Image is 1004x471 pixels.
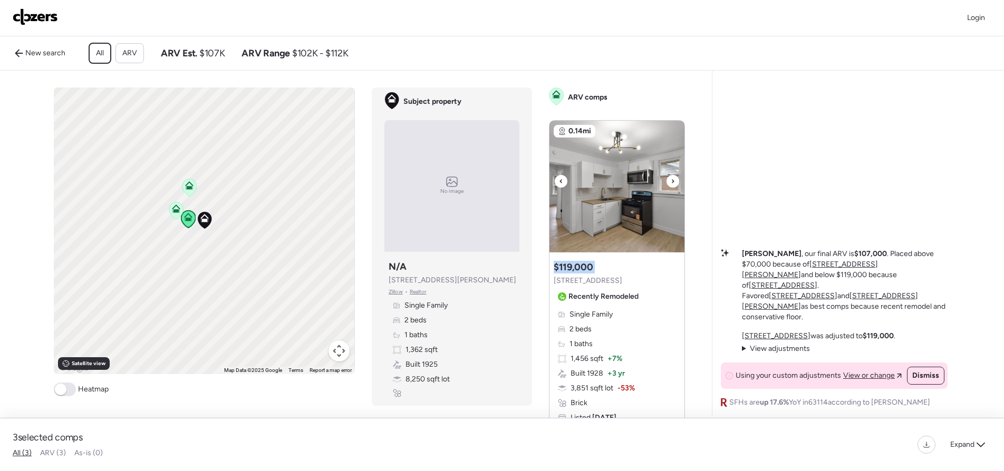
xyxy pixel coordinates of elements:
[843,370,895,381] span: View or change
[554,276,622,286] span: [STREET_ADDRESS]
[742,331,895,341] p: was adjusted to .
[967,13,985,22] span: Login
[591,413,616,422] span: [DATE]
[404,330,428,340] span: 1 baths
[242,47,290,60] span: ARV Range
[568,291,639,302] span: Recently Remodeled
[863,331,894,340] strong: $119,000
[406,345,438,355] span: 1,362 sqft
[950,439,974,450] span: Expand
[13,448,32,457] span: All (3)
[760,398,789,407] span: up 17.6%
[78,384,109,395] span: Heatmap
[404,300,448,311] span: Single Family
[750,344,810,353] span: View adjustments
[405,288,408,296] span: •
[13,8,58,25] img: Logo
[224,367,282,373] span: Map Data ©2025 Google
[854,249,887,258] strong: $107,000
[56,360,91,374] img: Google
[13,431,83,444] span: 3 selected comps
[74,448,103,457] span: As-is (0)
[404,315,427,326] span: 2 beds
[742,260,878,279] a: [STREET_ADDRESS][PERSON_NAME]
[571,383,613,394] span: 3,851 sqft lot
[843,370,902,381] a: View or change
[56,360,91,374] a: Open this area in Google Maps (opens a new window)
[96,48,104,58] span: All
[389,288,403,296] span: Zillow
[310,367,352,373] a: Report a map error
[122,48,137,58] span: ARV
[571,368,603,379] span: Built 1928
[617,383,635,394] span: -53%
[568,126,591,136] span: 0.14mi
[406,374,450,385] span: 8,250 sqft lot
[569,339,593,349] span: 1 baths
[329,340,350,361] button: Map camera controls
[199,47,225,60] span: $107K
[769,291,837,300] a: [STREET_ADDRESS]
[729,397,930,408] span: SFHs are YoY in 63114 according to [PERSON_NAME]
[72,359,105,368] span: Satellite view
[569,309,613,320] span: Single Family
[288,367,303,373] a: Terms (opens in new tab)
[607,354,622,364] span: + 7%
[568,92,607,103] span: ARV comps
[440,187,464,195] span: No image
[571,398,587,408] span: Brick
[406,359,438,370] span: Built 1925
[292,47,348,60] span: $102K - $112K
[389,260,407,273] h3: N/A
[742,249,948,322] p: , our final ARV is . Placed above $70,000 because of and below $119,000 because of . Favored and ...
[607,368,625,379] span: + 3 yr
[569,324,592,335] span: 2 beds
[742,291,918,311] a: [STREET_ADDRESS][PERSON_NAME]
[571,354,603,364] span: 1,456 sqft
[25,48,65,58] span: New search
[410,288,427,296] span: Realtor
[742,331,810,340] a: [STREET_ADDRESS]
[8,45,72,62] a: New search
[554,261,593,273] h3: $119,000
[40,448,66,457] span: ARV (3)
[161,47,197,60] span: ARV Est.
[403,96,461,107] span: Subject property
[736,370,841,381] span: Using your custom adjustments
[571,413,616,423] span: Listed
[749,281,817,290] a: [STREET_ADDRESS]
[742,249,802,258] strong: [PERSON_NAME]
[742,344,810,354] summary: View adjustments
[912,370,939,381] span: Dismiss
[389,275,516,286] span: [STREET_ADDRESS][PERSON_NAME]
